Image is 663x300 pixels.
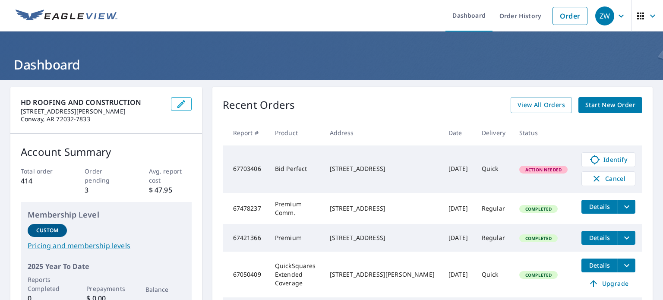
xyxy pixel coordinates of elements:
td: Premium Comm. [268,193,323,224]
span: Upgrade [587,278,630,289]
p: Custom [36,227,59,234]
button: detailsBtn-67478237 [581,200,618,214]
div: ZW [595,6,614,25]
button: filesDropdownBtn-67421366 [618,231,635,245]
button: filesDropdownBtn-67050409 [618,259,635,272]
td: 67421366 [223,224,268,252]
td: 67478237 [223,193,268,224]
span: Cancel [590,174,626,184]
p: Conway, AR 72032-7833 [21,115,164,123]
p: HD ROOFING AND CONSTRUCTION [21,97,164,107]
p: Order pending [85,167,127,185]
td: [DATE] [442,145,475,193]
div: [STREET_ADDRESS] [330,164,435,173]
p: Membership Level [28,209,185,221]
p: Reports Completed [28,275,67,293]
span: Details [587,234,612,242]
span: Identify [587,155,630,165]
th: Address [323,120,442,145]
h1: Dashboard [10,56,653,73]
span: Completed [520,206,557,212]
button: detailsBtn-67421366 [581,231,618,245]
span: Start New Order [585,100,635,111]
td: 67050409 [223,252,268,297]
p: Account Summary [21,144,192,160]
a: View All Orders [511,97,572,113]
td: 67703406 [223,145,268,193]
td: Bid Perfect [268,145,323,193]
td: Regular [475,224,512,252]
p: 2025 Year To Date [28,261,185,272]
p: Prepayments [86,284,126,293]
td: Quick [475,252,512,297]
span: Details [587,202,612,211]
th: Delivery [475,120,512,145]
p: $ 47.95 [149,185,192,195]
td: QuickSquares Extended Coverage [268,252,323,297]
a: Identify [581,152,635,167]
p: Balance [145,285,185,294]
td: [DATE] [442,252,475,297]
a: Order [552,7,587,25]
div: [STREET_ADDRESS][PERSON_NAME] [330,270,435,279]
p: 414 [21,176,63,186]
p: Recent Orders [223,97,295,113]
th: Status [512,120,575,145]
span: Completed [520,272,557,278]
div: [STREET_ADDRESS] [330,234,435,242]
a: Pricing and membership levels [28,240,185,251]
span: Completed [520,235,557,241]
button: detailsBtn-67050409 [581,259,618,272]
td: Quick [475,145,512,193]
td: [DATE] [442,193,475,224]
img: EV Logo [16,9,117,22]
th: Report # [223,120,268,145]
th: Product [268,120,323,145]
span: View All Orders [518,100,565,111]
button: Cancel [581,171,635,186]
p: 3 [85,185,127,195]
p: [STREET_ADDRESS][PERSON_NAME] [21,107,164,115]
div: [STREET_ADDRESS] [330,204,435,213]
a: Upgrade [581,277,635,291]
th: Date [442,120,475,145]
span: Action Needed [520,167,567,173]
span: Details [587,261,612,269]
td: Premium [268,224,323,252]
p: Avg. report cost [149,167,192,185]
p: Total order [21,167,63,176]
button: filesDropdownBtn-67478237 [618,200,635,214]
td: [DATE] [442,224,475,252]
td: Regular [475,193,512,224]
a: Start New Order [578,97,642,113]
